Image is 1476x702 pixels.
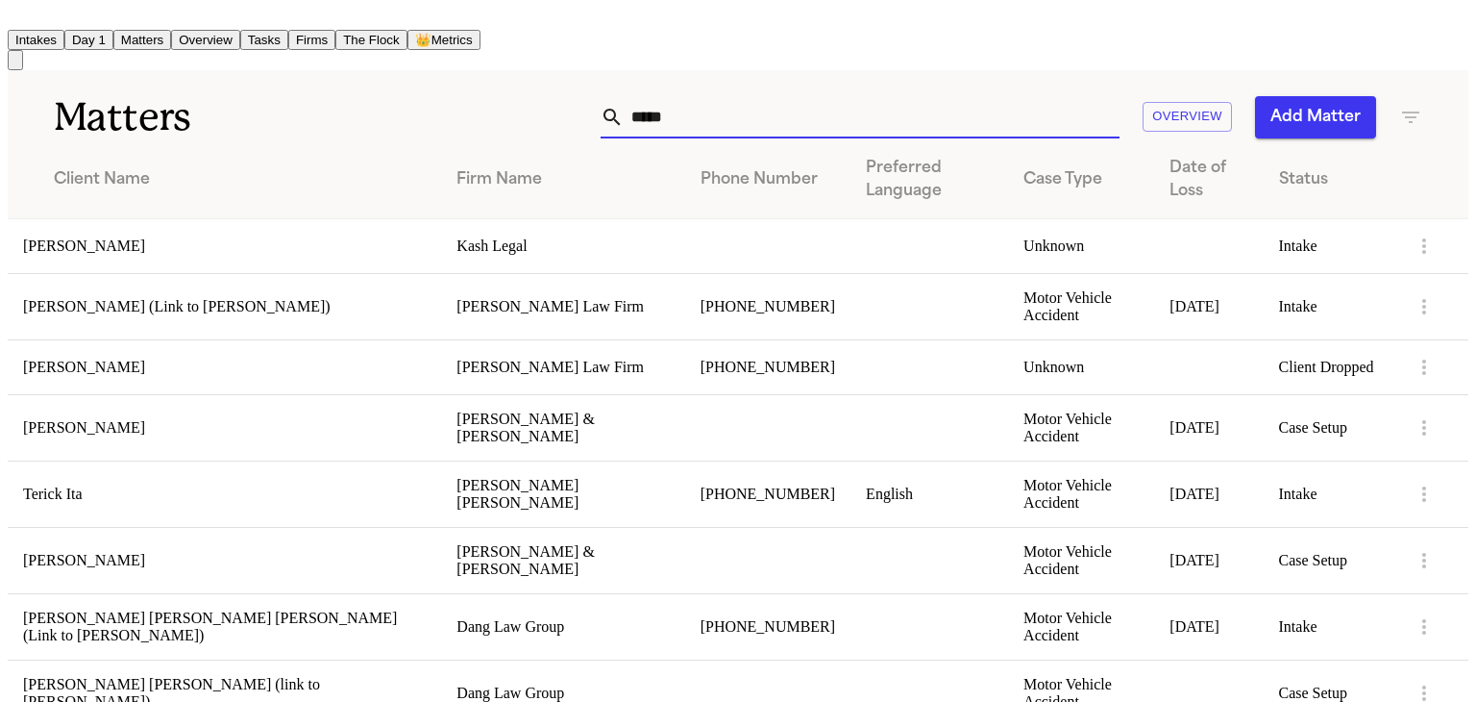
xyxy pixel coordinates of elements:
a: crownMetrics [407,31,480,47]
button: The Flock [335,30,407,50]
td: [PERSON_NAME] [8,339,441,394]
td: [PERSON_NAME] [8,394,441,461]
td: Intake [1264,461,1397,527]
div: Case Type [1023,168,1139,191]
span: Metrics [431,33,473,47]
button: Overview [1143,102,1232,132]
td: [PERSON_NAME] Law Firm [441,339,684,394]
td: [PERSON_NAME] Law Firm [441,273,684,339]
td: [DATE] [1154,461,1263,527]
button: Intakes [8,30,64,50]
td: Unknown [1008,339,1154,394]
div: Phone Number [701,168,835,191]
td: [DATE] [1154,394,1263,461]
td: [PERSON_NAME] (Link to [PERSON_NAME]) [8,273,441,339]
td: Intake [1264,218,1397,273]
td: [PHONE_NUMBER] [685,339,850,394]
td: [PHONE_NUMBER] [685,593,850,660]
button: Add Matter [1255,96,1376,138]
div: Preferred Language [866,157,993,203]
td: [PERSON_NAME] & [PERSON_NAME] [441,527,684,593]
div: Client Name [54,168,426,191]
img: Finch Logo [8,8,31,26]
h1: Matters [54,93,436,141]
div: Status [1279,168,1382,191]
td: [PERSON_NAME] [PERSON_NAME] [PERSON_NAME] (Link to [PERSON_NAME]) [8,593,441,660]
td: Terick Ita [8,461,441,527]
td: Motor Vehicle Accident [1008,593,1154,660]
td: Dang Law Group [441,593,684,660]
td: [DATE] [1154,273,1263,339]
button: Day 1 [64,30,113,50]
button: Matters [113,30,171,50]
td: Intake [1264,593,1397,660]
a: Matters [113,31,171,47]
td: Kash Legal [441,218,684,273]
div: Date of Loss [1169,157,1247,203]
button: Tasks [240,30,288,50]
a: The Flock [335,31,407,47]
td: Unknown [1008,218,1154,273]
td: Motor Vehicle Accident [1008,527,1154,593]
td: [PERSON_NAME] [8,527,441,593]
td: Intake [1264,273,1397,339]
button: crownMetrics [407,30,480,50]
td: [PERSON_NAME] [PERSON_NAME] [441,461,684,527]
td: [PHONE_NUMBER] [685,461,850,527]
td: [PHONE_NUMBER] [685,273,850,339]
button: Overview [171,30,240,50]
td: Case Setup [1264,527,1397,593]
td: [PERSON_NAME] [8,218,441,273]
a: Home [8,13,31,29]
a: Overview [171,31,240,47]
span: crown [415,33,431,47]
td: Motor Vehicle Accident [1008,461,1154,527]
td: [DATE] [1154,593,1263,660]
a: Day 1 [64,31,113,47]
a: Intakes [8,31,64,47]
div: Firm Name [456,168,669,191]
a: Tasks [240,31,288,47]
td: Client Dropped [1264,339,1397,394]
td: Case Setup [1264,394,1397,461]
td: [PERSON_NAME] & [PERSON_NAME] [441,394,684,461]
td: Motor Vehicle Accident [1008,394,1154,461]
a: Firms [288,31,335,47]
td: [DATE] [1154,527,1263,593]
td: Motor Vehicle Accident [1008,273,1154,339]
button: Firms [288,30,335,50]
td: English [850,461,1008,527]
